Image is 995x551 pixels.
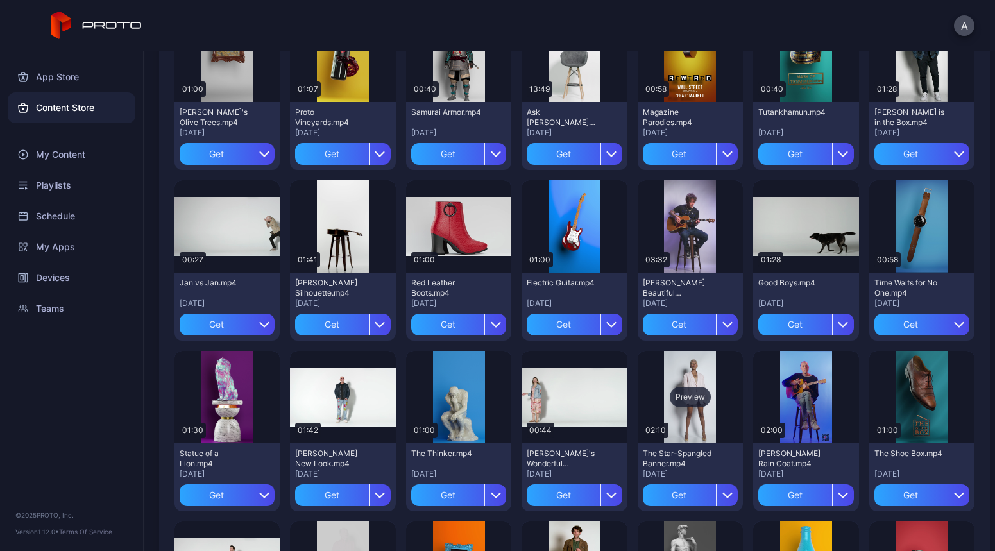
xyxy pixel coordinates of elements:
span: Version 1.12.0 • [15,528,59,536]
div: [DATE] [411,298,506,309]
div: Ask Tim Draper Anything.mp4 [527,107,597,128]
button: Get [411,143,506,165]
div: Get [411,314,484,335]
button: Get [295,143,390,165]
button: Get [295,484,390,506]
div: Tutankhamun.mp4 [758,107,829,117]
div: Content Store [8,92,135,123]
button: Get [527,143,622,165]
div: [DATE] [411,469,506,479]
button: Get [758,314,853,335]
button: Get [758,143,853,165]
div: Get [643,143,716,165]
div: [DATE] [295,469,390,479]
div: Preview [670,387,711,407]
div: Samurai Armor.mp4 [411,107,482,117]
a: My Apps [8,232,135,262]
a: Schedule [8,201,135,232]
div: Electric Guitar.mp4 [527,278,597,288]
div: Time Waits for No One.mp4 [874,278,945,298]
button: Get [180,143,275,165]
div: Ryan Pollie's Rain Coat.mp4 [758,448,829,469]
div: [DATE] [643,128,738,138]
div: Get [874,314,948,335]
div: Van Gogh's Olive Trees.mp4 [180,107,250,128]
div: Howie Mandel is in the Box.mp4 [874,107,945,128]
div: Get [180,314,253,335]
button: Get [758,484,853,506]
div: Get [527,314,600,335]
div: [DATE] [758,298,853,309]
button: Get [411,314,506,335]
div: The Shoe Box.mp4 [874,448,945,459]
div: Get [643,314,716,335]
button: Get [874,143,969,165]
div: Get [411,143,484,165]
div: [DATE] [180,298,275,309]
div: Jan vs Jan.mp4 [180,278,250,288]
div: Get [527,484,600,506]
div: The Star-Spangled Banner.mp4 [643,448,713,469]
div: Get [180,143,253,165]
button: Get [180,484,275,506]
button: Get [527,484,622,506]
div: [DATE] [527,128,622,138]
div: Get [758,143,831,165]
div: Howie Mandel's New Look.mp4 [295,448,366,469]
div: Meghan's Wonderful Wardrobe.mp4 [527,448,597,469]
button: Get [643,314,738,335]
div: [DATE] [643,469,738,479]
div: Get [643,484,716,506]
a: Teams [8,293,135,324]
button: A [954,15,974,36]
div: Get [180,484,253,506]
div: [DATE] [180,469,275,479]
div: Get [527,143,600,165]
div: Good Boys.mp4 [758,278,829,288]
div: Proto Vineyards.mp4 [295,107,366,128]
button: Get [411,484,506,506]
div: The Thinker.mp4 [411,448,482,459]
div: Get [758,314,831,335]
button: Get [527,314,622,335]
div: Billy Morrison's Silhouette.mp4 [295,278,366,298]
div: Get [411,484,484,506]
button: Get [874,484,969,506]
div: Get [295,484,368,506]
div: [DATE] [180,128,275,138]
div: [DATE] [874,128,969,138]
a: Terms Of Service [59,528,112,536]
div: [DATE] [295,298,390,309]
div: Get [295,143,368,165]
div: [DATE] [874,298,969,309]
button: Get [874,314,969,335]
div: [DATE] [527,298,622,309]
a: App Store [8,62,135,92]
div: Get [874,143,948,165]
div: [DATE] [527,469,622,479]
div: [DATE] [643,298,738,309]
a: My Content [8,139,135,170]
div: Red Leather Boots.mp4 [411,278,482,298]
div: Magazine Parodies.mp4 [643,107,713,128]
button: Get [643,143,738,165]
div: [DATE] [758,469,853,479]
div: Get [758,484,831,506]
div: [DATE] [758,128,853,138]
div: [DATE] [874,469,969,479]
a: Playlists [8,170,135,201]
button: Get [643,484,738,506]
div: Get [295,314,368,335]
button: Get [295,314,390,335]
div: © 2025 PROTO, Inc. [15,510,128,520]
div: Get [874,484,948,506]
button: Get [180,314,275,335]
a: Devices [8,262,135,293]
div: Statue of a Lion.mp4 [180,448,250,469]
